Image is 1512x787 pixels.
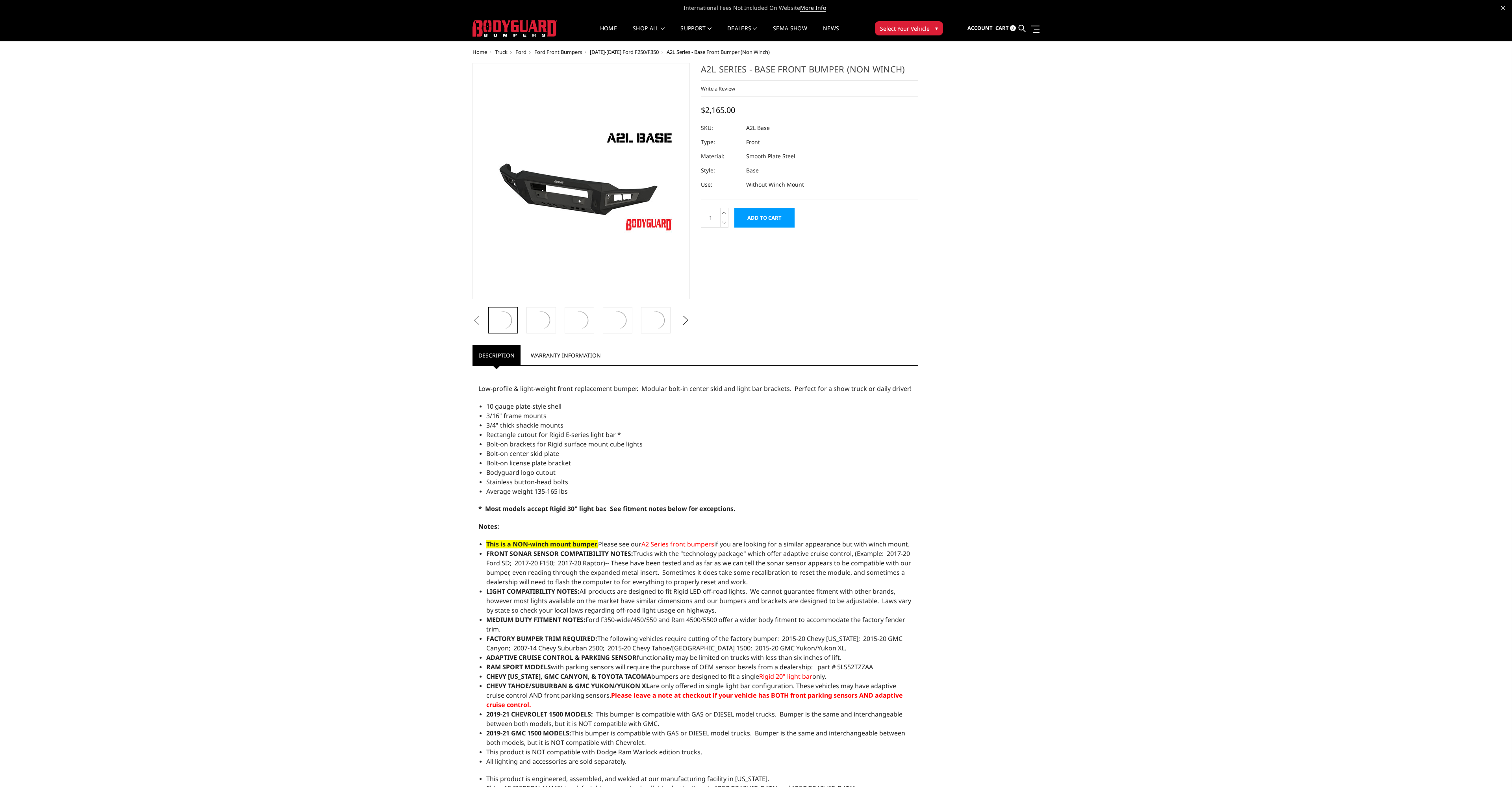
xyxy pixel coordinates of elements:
[569,309,590,331] img: A2L Series - Base Front Bumper (Non Winch)
[486,663,551,671] strong: RAM SPORT MODELS
[680,26,712,41] a: Support
[486,402,561,411] span: 10 gauge plate-style shell
[486,729,571,737] strong: 2019-21 GMC 1500 MODELS:
[701,163,740,178] dt: Style:
[590,48,659,56] a: [DATE]-[DATE] Ford F250/F350
[486,421,563,430] span: 3/4" thick shackle mounts
[486,774,769,783] span: This product is engineered, assembled, and welded at our manufacturing facility in [US_STATE].
[478,504,736,513] strong: * Most models accept Rigid 30" light bar. See fitment notes below for exceptions.
[486,681,903,709] span: are only offered in single light bar configuration. These vehicles may have adaptive cruise contr...
[680,315,692,326] button: Next
[483,126,680,237] img: A2L Series - Base Front Bumper (Non Winch)
[486,487,568,496] span: Average weight 135-165 lbs
[880,24,930,33] span: Select Your Vehicle
[472,345,521,365] a: Description
[534,48,582,56] a: Ford Front Bumpers
[773,26,807,41] a: SEMA Show
[935,24,938,32] span: ▾
[701,63,918,81] h1: A2L Series - Base Front Bumper (Non Winch)
[701,149,740,163] dt: Material:
[478,384,912,393] span: Low-profile & light-weight front replacement bumper. Modular bolt-in center skid and light bar br...
[486,587,911,615] span: All products are designed to fit Rigid LED off-road lights. We cannot guarantee fitment with othe...
[486,430,621,439] span: Rectangle cutout for Rigid E-series light bar *
[525,345,607,365] a: Warranty Information
[495,48,508,56] a: Truck
[759,672,812,681] a: Rigid 20" light bar
[1010,25,1016,31] span: 0
[486,549,633,558] strong: FRONT SONAR SENSOR COMPATIBILITY NOTES:
[486,540,598,548] strong: This is a NON-winch mount bumper.
[875,21,943,35] button: Select Your Vehicle
[701,85,735,92] a: Write a Review
[486,757,626,766] span: All lighting and accessories are sold separately.
[701,105,735,115] span: $2,165.00
[701,121,740,135] dt: SKU:
[486,681,650,690] strong: CHEVY TAHOE/SUBURBAN & GMC YUKON/YUKON XL
[486,468,556,477] span: Bodyguard logo cutout
[486,672,651,681] strong: CHEVY [US_STATE], GMC CANYON, & TOYOTA TACOMA
[800,4,826,12] a: More Info
[471,315,482,326] button: Previous
[600,26,617,41] a: Home
[486,748,702,756] span: This product is NOT compatible with Dodge Ram Warlock edition trucks.
[486,459,571,467] span: Bolt-on license plate bracket
[486,710,593,718] strong: 2019-21 CHEVROLET 1500 MODELS:
[486,663,873,671] span: with parking sensors will require the purchase of OEM sensor bezels from a dealership: part # 5LS...
[492,309,514,331] img: A2L Series - Base Front Bumper (Non Winch)
[967,24,993,31] span: Account
[486,540,910,548] span: Please see our if you are looking for a similar appearance but with winch mount.
[486,691,903,709] strong: Please leave a note at checkout if your vehicle has BOTH front parking sensors AND adaptive cruis...
[734,208,795,228] input: Add to Cart
[472,20,557,37] img: BODYGUARD BUMPERS
[486,653,841,662] span: functionality may be limited on trucks with less than six inches of lift.
[995,24,1009,31] span: Cart
[746,178,804,192] dd: Without Winch Mount
[472,63,690,299] a: A2L Series - Base Front Bumper (Non Winch)
[596,710,776,718] span: This bumper is compatible with GAS or DIESEL model trucks.
[486,729,905,747] span: This bumper is compatible with GAS or DIESEL model trucks. Bumper is the same and interchangeable...
[486,587,580,596] strong: LIGHT COMPATIBILITY NOTES:
[746,135,760,149] dd: Front
[486,653,637,662] strong: ADAPTIVE CRUISE CONTROL & PARKING SENSOR
[967,18,993,39] a: Account
[530,309,552,331] img: A2L Series - Base Front Bumper (Non Winch)
[701,135,740,149] dt: Type:
[633,26,665,41] a: shop all
[727,26,757,41] a: Dealers
[486,672,826,681] span: bumpers are designed to fit a single only.
[486,615,586,624] strong: MEDIUM DUTY FITMENT NOTES:
[823,26,839,41] a: News
[607,309,628,331] img: A2L Series - Base Front Bumper (Non Winch)
[995,18,1016,39] a: Cart 0
[746,163,759,178] dd: Base
[515,48,526,56] a: Ford
[701,178,740,192] dt: Use:
[746,149,795,163] dd: Smooth Plate Steel
[486,615,905,633] span: Ford F350-wide/450/550 and Ram 4500/5500 offer a wider body fitment to accommodate the factory fe...
[472,48,487,56] a: Home
[486,634,902,652] span: The following vehicles require cutting of the factory bumper: 2015-20 Chevy [US_STATE]; 2015-20 G...
[486,634,597,643] strong: FACTORY BUMPER TRIM REQUIRED:
[486,449,559,458] span: Bolt-on center skid plate
[486,549,911,586] span: Trucks with the "technology package" which offer adaptive cruise control, (Example: 2017-20 Ford ...
[486,440,643,448] span: Bolt-on brackets for Rigid surface mount cube lights
[645,309,667,331] img: A2L Series - Base Front Bumper (Non Winch)
[746,121,770,135] dd: A2L Base
[667,48,770,56] span: A2L Series - Base Front Bumper (Non Winch)
[486,478,568,486] span: Stainless button-head bolts
[486,411,547,420] span: 3/16" frame mounts
[478,522,499,531] strong: Notes:
[641,540,714,548] a: A2 Series front bumpers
